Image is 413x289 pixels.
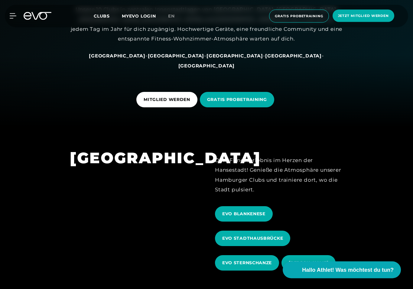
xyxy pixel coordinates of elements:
[168,13,175,19] span: en
[178,63,235,69] a: [GEOGRAPHIC_DATA]
[275,14,323,19] span: Gratis Probetraining
[215,226,293,251] a: EVO STADTHAUSBRÜCKE
[94,13,110,19] span: Clubs
[89,53,145,59] a: [GEOGRAPHIC_DATA]
[215,156,343,195] div: Dein Fitnesserlebnis im Herzen der Hansestadt! Genieße die Atmosphäre unserer Hamburger Clubs und...
[215,202,275,226] a: EVO BLANKENESE
[338,13,389,18] span: Jetzt Mitglied werden
[136,88,200,112] a: MITGLIED WERDEN
[267,10,331,23] a: Gratis Probetraining
[222,235,283,242] span: EVO STADTHAUSBRÜCKE
[281,251,338,275] a: [PERSON_NAME]
[168,13,182,20] a: en
[207,97,267,103] span: GRATIS PROBETRAINING
[94,13,122,19] a: Clubs
[222,211,265,217] span: EVO BLANKENESE
[222,260,272,266] span: EVO STERNSCHANZE
[144,97,190,103] span: MITGLIED WERDEN
[289,260,328,266] span: [PERSON_NAME]
[265,53,322,59] a: [GEOGRAPHIC_DATA]
[215,251,281,275] a: EVO STERNSCHANZE
[200,88,277,112] a: GRATIS PROBETRAINING
[331,10,396,23] a: Jetzt Mitglied werden
[122,13,156,19] a: MYEVO LOGIN
[283,261,401,278] button: Hallo Athlet! Was möchtest du tun?
[302,266,394,274] span: Hallo Athlet! Was möchtest du tun?
[148,53,204,59] a: [GEOGRAPHIC_DATA]
[70,148,198,168] h1: [GEOGRAPHIC_DATA]
[70,51,343,71] div: - - - -
[207,53,263,59] a: [GEOGRAPHIC_DATA]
